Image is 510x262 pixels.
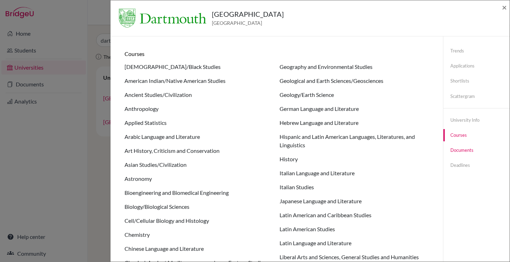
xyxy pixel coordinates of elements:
li: Asian Studies/Civilization [125,161,274,169]
h5: [GEOGRAPHIC_DATA] [212,9,284,19]
a: Shortlists [443,75,510,87]
li: Ancient Studies/Civilization [125,91,274,99]
span: × [502,2,507,12]
li: Astronomy [125,175,274,183]
h6: Courses [125,50,429,57]
li: Geography and Environmental Studies [280,63,429,71]
a: Documents [443,144,510,156]
a: Scattergram [443,90,510,102]
a: University info [443,114,510,126]
li: Latin American Studies [280,225,429,233]
li: Anthropology [125,105,274,113]
img: us_dar_yaitrjbh.jpeg [119,9,206,28]
li: Latin American and Caribbean Studies [280,211,429,219]
li: [DEMOGRAPHIC_DATA]/Black Studies [125,63,274,71]
li: Hispanic and Latin American Languages, Literatures, and Linguistics [280,133,429,149]
li: Liberal Arts and Sciences, General Studies and Humanities [280,253,429,261]
li: American Indian/Native American Studies [125,77,274,85]
li: Applied Statistics [125,119,274,127]
li: Italian Language and Literature [280,169,429,177]
li: Arabic Language and Literature [125,133,274,141]
li: German Language and Literature [280,105,429,113]
li: Latin Language and Literature [280,239,429,247]
li: Cell/Cellular Biology and Histology [125,217,274,225]
button: Close [502,3,507,12]
li: Italian Studies [280,183,429,191]
li: Art History, Criticism and Conservation [125,147,274,155]
li: Chemistry [125,231,274,239]
a: Deadlines [443,159,510,171]
li: Bioengineering and Biomedical Engineering [125,189,274,197]
a: Courses [443,129,510,141]
a: Trends [443,45,510,57]
li: Geology/Earth Science [280,91,429,99]
li: Geological and Earth Sciences/Geosciences [280,77,429,85]
span: [GEOGRAPHIC_DATA] [212,19,284,27]
li: Chinese Language and Literature [125,245,274,253]
li: Biology/Biological Sciences [125,203,274,211]
a: Applications [443,60,510,72]
li: Japanese Language and Literature [280,197,429,205]
li: History [280,155,429,163]
li: Hebrew Language and Literature [280,119,429,127]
